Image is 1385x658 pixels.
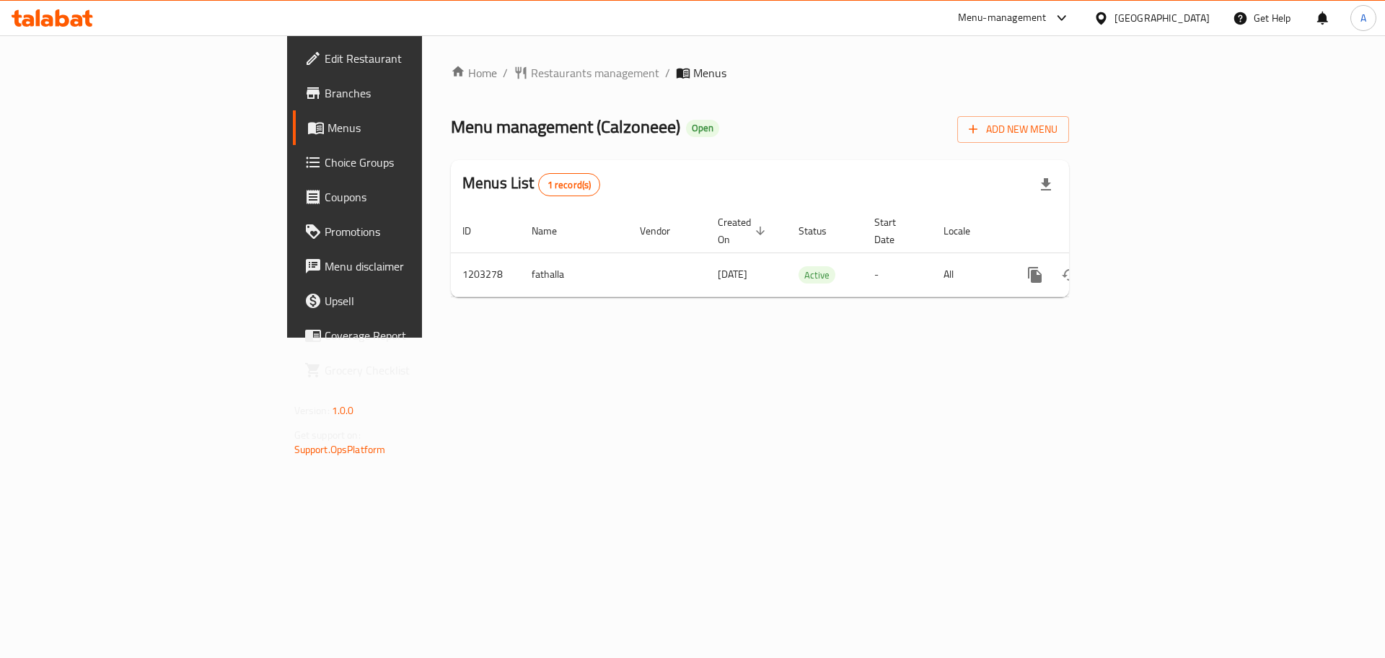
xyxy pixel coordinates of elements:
[451,209,1168,297] table: enhanced table
[799,266,835,284] div: Active
[293,76,519,110] a: Branches
[863,253,932,297] td: -
[325,361,507,379] span: Grocery Checklist
[944,222,989,240] span: Locale
[325,327,507,344] span: Coverage Report
[462,172,600,196] h2: Menus List
[325,258,507,275] span: Menu disclaimer
[538,173,601,196] div: Total records count
[686,120,719,137] div: Open
[451,64,1069,82] nav: breadcrumb
[332,401,354,420] span: 1.0.0
[1114,10,1210,26] div: [GEOGRAPHIC_DATA]
[969,120,1058,139] span: Add New Menu
[451,110,680,143] span: Menu management ( Calzoneee )
[693,64,726,82] span: Menus
[539,178,600,192] span: 1 record(s)
[874,214,915,248] span: Start Date
[294,401,330,420] span: Version:
[293,318,519,353] a: Coverage Report
[325,154,507,171] span: Choice Groups
[799,267,835,284] span: Active
[718,265,747,284] span: [DATE]
[514,64,659,82] a: Restaurants management
[665,64,670,82] li: /
[640,222,689,240] span: Vendor
[293,249,519,284] a: Menu disclaimer
[293,214,519,249] a: Promotions
[718,214,770,248] span: Created On
[1360,10,1366,26] span: A
[462,222,490,240] span: ID
[686,122,719,134] span: Open
[957,116,1069,143] button: Add New Menu
[294,440,386,459] a: Support.OpsPlatform
[532,222,576,240] span: Name
[1052,258,1087,292] button: Change Status
[327,119,507,136] span: Menus
[325,50,507,67] span: Edit Restaurant
[293,180,519,214] a: Coupons
[325,292,507,310] span: Upsell
[293,110,519,145] a: Menus
[1018,258,1052,292] button: more
[1006,209,1168,253] th: Actions
[1029,167,1063,202] div: Export file
[932,253,1006,297] td: All
[958,9,1047,27] div: Menu-management
[294,426,361,444] span: Get support on:
[325,223,507,240] span: Promotions
[293,41,519,76] a: Edit Restaurant
[520,253,628,297] td: fathalla
[293,284,519,318] a: Upsell
[799,222,845,240] span: Status
[325,188,507,206] span: Coupons
[325,84,507,102] span: Branches
[293,353,519,387] a: Grocery Checklist
[293,145,519,180] a: Choice Groups
[531,64,659,82] span: Restaurants management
